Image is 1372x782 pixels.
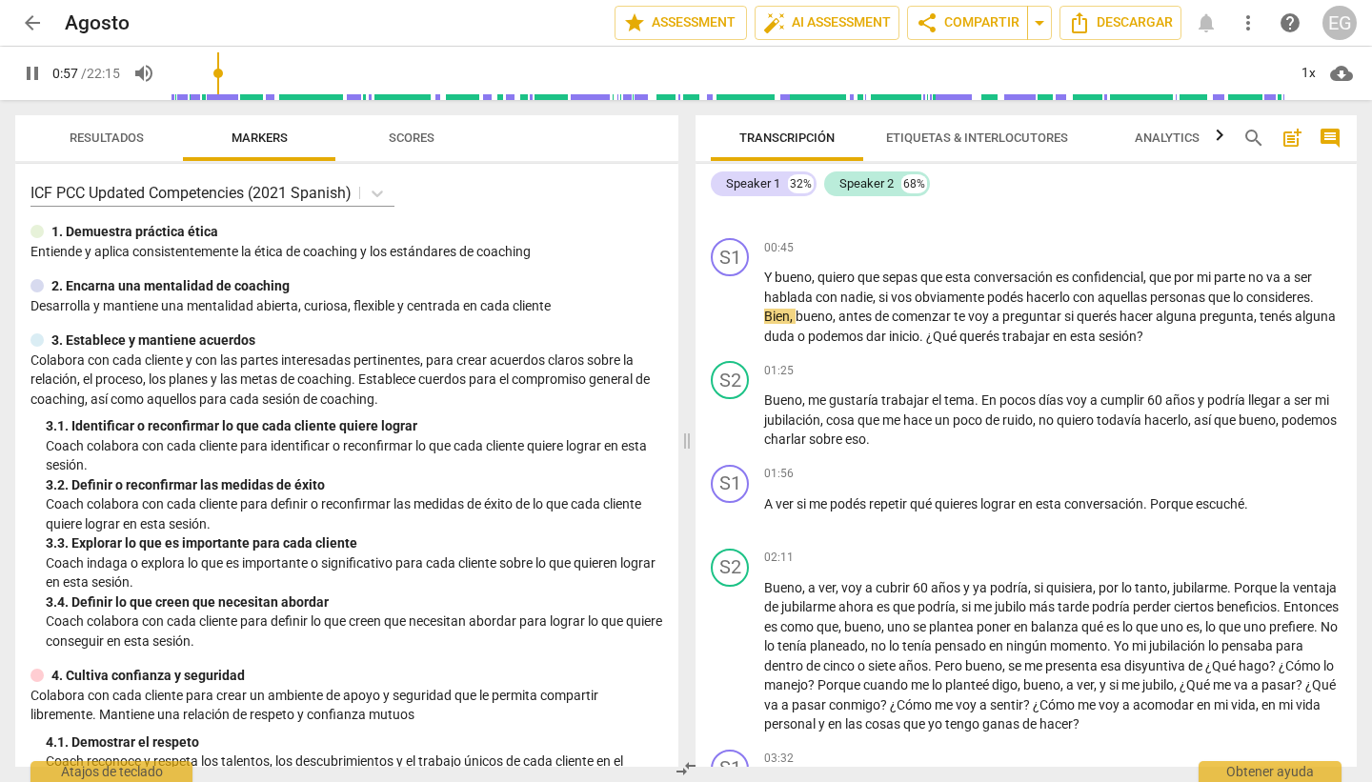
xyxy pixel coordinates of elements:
span: help [1279,11,1301,34]
span: qué [1081,619,1106,634]
span: , [812,270,817,285]
span: si [961,599,974,614]
span: cumplir [1100,392,1147,408]
span: que [857,270,882,285]
span: , [1200,619,1205,634]
p: 3. Establece y mantiene acuerdos [51,331,255,351]
span: como [780,619,817,634]
span: . [928,658,935,673]
span: en [1019,496,1036,511]
span: qué [910,496,935,511]
span: ventaja [1293,580,1337,595]
span: trabajar [1002,329,1053,344]
span: va [1266,270,1283,285]
span: si [1034,580,1046,595]
span: , [802,392,808,408]
span: . [1314,619,1321,634]
span: 0:57 [52,66,78,81]
span: , [836,580,841,595]
span: bueno [796,309,833,324]
span: cloud_download [1330,62,1353,85]
span: comment [1319,127,1342,150]
span: hacer [1120,309,1156,324]
span: Etiquetas & Interlocutores [886,130,1068,145]
a: Obtener ayuda [1273,6,1307,40]
p: 1. Demuestra práctica ética [51,222,218,242]
span: Porque [1150,496,1196,511]
span: nadie [840,290,873,305]
div: 1x [1290,58,1326,89]
span: personas [1150,290,1208,305]
span: hace [903,412,935,428]
span: dentro [764,658,806,673]
span: ser [1294,270,1312,285]
span: hacerlo [1144,412,1188,428]
span: ? [1137,329,1143,344]
span: días [1039,392,1066,408]
span: . [975,392,981,408]
button: Reproducir [15,56,50,90]
button: Sharing summary [1027,6,1052,40]
span: hablada [764,290,816,305]
span: lo [1122,619,1136,634]
span: repetir [869,496,910,511]
span: Scores [389,130,434,145]
span: star [623,11,646,34]
span: se [913,619,929,634]
span: ahora [838,599,877,614]
span: para [1276,638,1303,653]
span: beneficios [1217,599,1277,614]
span: Compartir [916,11,1019,34]
span: confidencial [1072,270,1143,285]
span: en [1053,329,1070,344]
span: el [932,392,944,408]
span: planeado [810,638,865,653]
span: vos [891,290,915,305]
div: Cambiar un interlocutor [711,238,749,276]
span: por [1099,580,1121,595]
span: un [935,412,953,428]
span: balanza [1031,619,1081,634]
span: prefiere [1269,619,1314,634]
span: Bueno [764,392,802,408]
p: Colabora con cada cliente y con las partes interesadas pertinentes, para crear acuerdos claros so... [30,351,663,410]
span: , [838,619,844,634]
span: hacerlo [1026,290,1073,305]
span: jubilarme [781,599,838,614]
span: lo [1205,619,1219,634]
span: podría [1092,599,1133,614]
span: de [764,599,781,614]
span: No [1321,619,1338,634]
span: escuché [1196,496,1244,511]
span: gustaría [829,392,881,408]
span: jubilarme [1173,580,1227,595]
div: Obtener ayuda [1199,761,1342,782]
span: mi [1315,392,1329,408]
span: . [1277,599,1283,614]
span: que [920,270,945,285]
span: / 22:15 [81,66,120,81]
span: ¿Qué [926,329,959,344]
span: podemos [808,329,866,344]
span: podés [987,290,1026,305]
span: esta [1036,496,1064,511]
span: Resultados [70,130,144,145]
span: . [1227,580,1234,595]
span: poco [953,412,985,428]
span: En [981,392,999,408]
span: conversación [974,270,1056,285]
span: es [877,599,893,614]
span: , [1167,580,1173,595]
span: tenía [902,638,935,653]
span: alguna [1156,309,1200,324]
span: lo [1121,580,1135,595]
p: Entiende y aplica consistentemente la ética de coaching y los estándares de coaching [30,242,663,262]
span: Yo [1114,638,1132,653]
p: Desarrolla y mantiene una mentalidad abierta, curiosa, flexible y centrada en cada cliente [30,296,663,316]
span: sepas [882,270,920,285]
span: por [1174,270,1197,285]
button: Volume [127,56,161,90]
span: aquellas [1098,290,1150,305]
button: AI Assessment [755,6,899,40]
span: lo [889,638,902,653]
